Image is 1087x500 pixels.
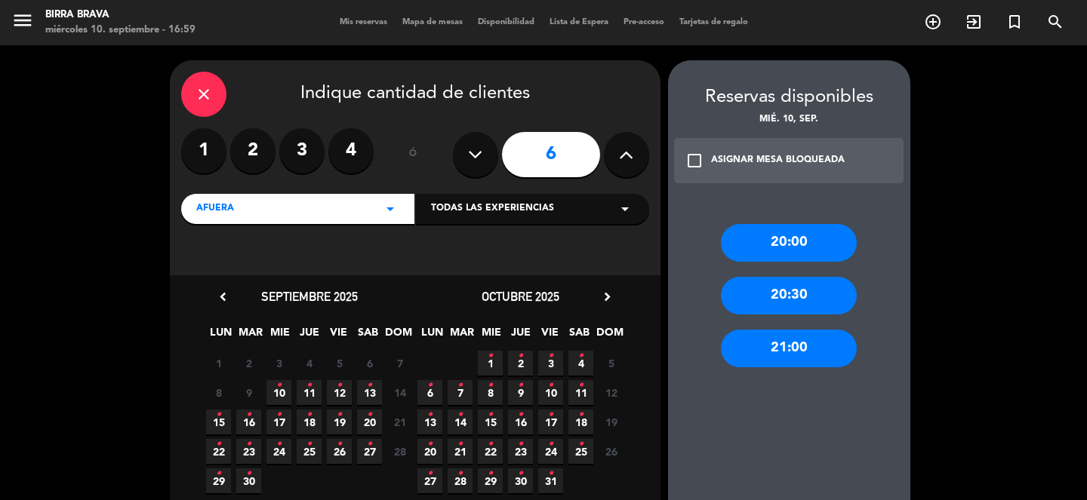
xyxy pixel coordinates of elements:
[457,403,463,427] i: •
[672,18,756,26] span: Tarjetas de regalo
[508,410,533,434] span: 16
[578,432,584,456] i: •
[448,380,473,405] span: 7
[548,403,553,427] i: •
[548,432,553,456] i: •
[538,380,563,405] span: 10
[387,351,412,376] span: 7
[538,410,563,434] span: 17
[236,351,261,376] span: 2
[427,432,433,456] i: •
[568,380,593,405] span: 11
[306,373,312,397] i: •
[306,403,312,427] i: •
[518,462,523,486] i: •
[216,432,221,456] i: •
[616,18,672,26] span: Pre-acceso
[924,13,942,31] i: add_circle_outline
[11,9,34,37] button: menu
[206,468,231,493] span: 29
[389,128,438,181] div: ó
[538,351,563,376] span: 3
[599,410,624,434] span: 19
[387,410,412,434] span: 21
[578,403,584,427] i: •
[427,403,433,427] i: •
[326,324,351,348] span: VIE
[478,380,503,405] span: 8
[357,351,382,376] span: 6
[457,432,463,456] i: •
[721,277,857,314] div: 20:30
[381,200,399,218] i: arrow_drop_down
[206,380,231,405] span: 8
[482,289,559,304] span: octubre 2025
[266,351,291,376] span: 3
[367,432,372,456] i: •
[297,380,322,405] span: 11
[332,18,395,26] span: Mis reservas
[266,380,291,405] span: 10
[261,289,358,304] span: septiembre 2025
[181,128,226,173] label: 1
[1005,13,1024,31] i: turned_in_not
[568,410,593,434] span: 18
[297,439,322,464] span: 25
[721,224,857,262] div: 20:00
[11,9,34,32] i: menu
[518,432,523,456] i: •
[449,324,474,348] span: MAR
[327,380,352,405] span: 12
[215,289,231,305] i: chevron_left
[279,128,325,173] label: 3
[297,324,322,348] span: JUE
[420,324,445,348] span: LUN
[478,410,503,434] span: 15
[246,403,251,427] i: •
[276,403,282,427] i: •
[216,462,221,486] i: •
[276,432,282,456] i: •
[431,201,554,216] span: Todas las experiencias
[357,439,382,464] span: 27
[448,439,473,464] span: 21
[542,18,616,26] span: Lista de Espera
[208,324,233,348] span: LUN
[387,380,412,405] span: 14
[181,72,649,117] div: Indique cantidad de clientes
[230,128,276,173] label: 2
[508,380,533,405] span: 9
[236,468,261,493] span: 30
[357,380,382,405] span: 13
[478,468,503,493] span: 29
[195,85,213,103] i: close
[417,468,442,493] span: 27
[578,373,584,397] i: •
[518,344,523,368] i: •
[548,462,553,486] i: •
[537,324,562,348] span: VIE
[538,468,563,493] span: 31
[599,380,624,405] span: 12
[488,344,493,368] i: •
[508,468,533,493] span: 30
[685,152,704,170] i: check_box_outline_blank
[236,439,261,464] span: 23
[1046,13,1064,31] i: search
[206,410,231,434] span: 15
[266,439,291,464] span: 24
[548,373,553,397] i: •
[417,410,442,434] span: 13
[721,330,857,367] div: 21:00
[417,380,442,405] span: 6
[448,468,473,493] span: 28
[965,13,983,31] i: exit_to_app
[427,462,433,486] i: •
[45,8,196,23] div: Birra Brava
[508,324,533,348] span: JUE
[508,351,533,376] span: 2
[297,351,322,376] span: 4
[568,351,593,376] span: 4
[567,324,592,348] span: SAB
[337,403,342,427] i: •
